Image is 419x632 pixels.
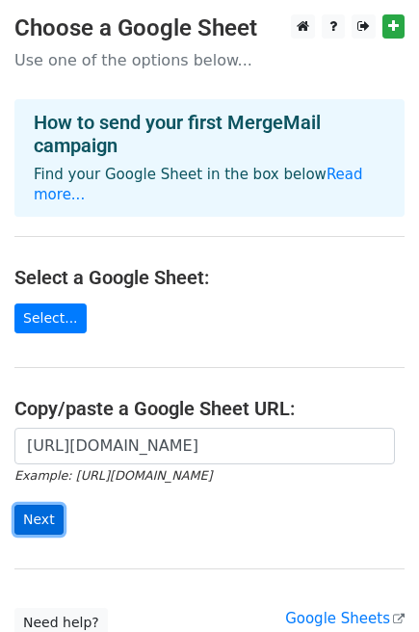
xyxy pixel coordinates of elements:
a: Read more... [34,166,363,203]
a: Google Sheets [285,610,405,627]
input: Paste your Google Sheet URL here [14,428,395,464]
small: Example: [URL][DOMAIN_NAME] [14,468,212,483]
h3: Choose a Google Sheet [14,14,405,42]
iframe: Chat Widget [323,540,419,632]
a: Select... [14,303,87,333]
input: Next [14,505,64,535]
h4: How to send your first MergeMail campaign [34,111,385,157]
h4: Copy/paste a Google Sheet URL: [14,397,405,420]
h4: Select a Google Sheet: [14,266,405,289]
p: Find your Google Sheet in the box below [34,165,385,205]
p: Use one of the options below... [14,50,405,70]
